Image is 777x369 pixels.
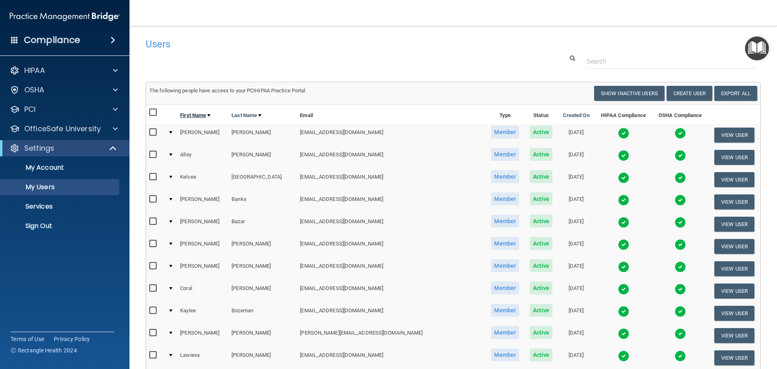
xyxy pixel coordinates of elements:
[675,172,686,183] img: tick.e7d51cea.svg
[491,348,519,361] span: Member
[558,324,595,347] td: [DATE]
[5,183,116,191] p: My Users
[491,282,519,294] span: Member
[618,261,629,273] img: tick.e7d51cea.svg
[228,124,297,146] td: [PERSON_NAME]
[675,194,686,206] img: tick.e7d51cea.svg
[228,324,297,347] td: [PERSON_NAME]
[11,335,44,343] a: Terms of Use
[563,111,590,120] a: Created On
[530,192,553,205] span: Active
[714,261,754,276] button: View User
[297,105,486,124] th: Email
[228,347,297,369] td: [PERSON_NAME]
[297,191,486,213] td: [EMAIL_ADDRESS][DOMAIN_NAME]
[714,150,754,165] button: View User
[228,146,297,169] td: [PERSON_NAME]
[530,237,553,250] span: Active
[530,215,553,228] span: Active
[177,347,228,369] td: Lawiess
[675,284,686,295] img: tick.e7d51cea.svg
[297,324,486,347] td: [PERSON_NAME][EMAIL_ADDRESS][DOMAIN_NAME]
[177,302,228,324] td: Kaylee
[297,169,486,191] td: [EMAIL_ADDRESS][DOMAIN_NAME]
[297,146,486,169] td: [EMAIL_ADDRESS][DOMAIN_NAME]
[297,258,486,280] td: [EMAIL_ADDRESS][DOMAIN_NAME]
[177,213,228,235] td: [PERSON_NAME]
[558,124,595,146] td: [DATE]
[177,258,228,280] td: [PERSON_NAME]
[10,124,118,134] a: OfficeSafe University
[618,194,629,206] img: tick.e7d51cea.svg
[675,306,686,317] img: tick.e7d51cea.svg
[530,304,553,317] span: Active
[228,235,297,258] td: [PERSON_NAME]
[177,280,228,302] td: Coral
[297,124,486,146] td: [EMAIL_ADDRESS][DOMAIN_NAME]
[177,324,228,347] td: [PERSON_NAME]
[228,258,297,280] td: [PERSON_NAME]
[618,217,629,228] img: tick.e7d51cea.svg
[54,335,90,343] a: Privacy Policy
[177,235,228,258] td: [PERSON_NAME]
[714,306,754,321] button: View User
[491,326,519,339] span: Member
[558,191,595,213] td: [DATE]
[5,164,116,172] p: My Account
[24,105,36,114] p: PCI
[595,105,652,124] th: HIPAA Compliance
[10,66,118,75] a: HIPAA
[618,328,629,339] img: tick.e7d51cea.svg
[652,105,708,124] th: OSHA Compliance
[558,235,595,258] td: [DATE]
[24,66,45,75] p: HIPAA
[558,347,595,369] td: [DATE]
[177,124,228,146] td: [PERSON_NAME]
[228,169,297,191] td: [GEOGRAPHIC_DATA]
[558,258,595,280] td: [DATE]
[530,148,553,161] span: Active
[10,85,118,95] a: OSHA
[24,85,45,95] p: OSHA
[228,191,297,213] td: Banks
[618,306,629,317] img: tick.e7d51cea.svg
[558,302,595,324] td: [DATE]
[10,9,120,25] img: PMB logo
[675,150,686,161] img: tick.e7d51cea.svg
[297,213,486,235] td: [EMAIL_ADDRESS][DOMAIN_NAME]
[10,143,117,153] a: Settings
[618,150,629,161] img: tick.e7d51cea.svg
[486,105,524,124] th: Type
[714,172,754,187] button: View User
[714,217,754,232] button: View User
[637,311,767,344] iframe: Drift Widget Chat Controller
[146,39,499,49] h4: Users
[714,239,754,254] button: View User
[491,192,519,205] span: Member
[228,213,297,235] td: Bazar
[24,143,54,153] p: Settings
[618,284,629,295] img: tick.e7d51cea.svg
[297,280,486,302] td: [EMAIL_ADDRESS][DOMAIN_NAME]
[228,280,297,302] td: [PERSON_NAME]
[491,148,519,161] span: Member
[675,350,686,362] img: tick.e7d51cea.svg
[11,346,77,354] span: Ⓒ Rectangle Health 2024
[714,86,757,101] a: Export All
[177,191,228,213] td: [PERSON_NAME]
[5,203,116,211] p: Services
[594,86,664,101] button: Show Inactive Users
[297,235,486,258] td: [EMAIL_ADDRESS][DOMAIN_NAME]
[745,36,769,60] button: Open Resource Center
[667,86,712,101] button: Create User
[5,222,116,230] p: Sign Out
[558,280,595,302] td: [DATE]
[586,54,755,69] input: Search
[675,128,686,139] img: tick.e7d51cea.svg
[491,215,519,228] span: Member
[491,170,519,183] span: Member
[714,128,754,143] button: View User
[297,302,486,324] td: [EMAIL_ADDRESS][DOMAIN_NAME]
[491,237,519,250] span: Member
[714,284,754,299] button: View User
